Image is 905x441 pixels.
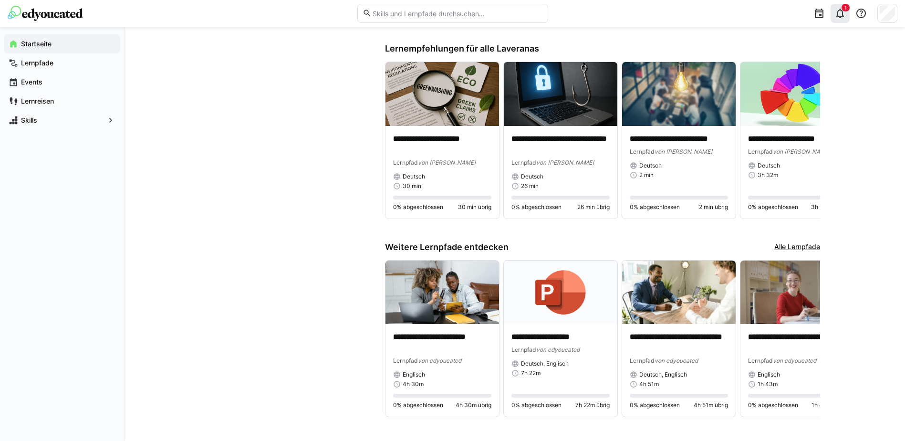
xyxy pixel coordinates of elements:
span: Deutsch, Englisch [639,371,687,378]
span: 7h 22m [521,369,541,377]
span: 4h 51m [639,380,659,388]
img: image [504,261,617,325]
span: 26 min [521,182,539,190]
span: 30 min übrig [458,203,491,211]
span: 0% abgeschlossen [630,203,680,211]
span: von [PERSON_NAME] [418,159,476,166]
span: von [PERSON_NAME] [536,159,594,166]
span: Lernpfad [393,159,418,166]
input: Skills und Lernpfade durchsuchen… [372,9,542,18]
span: 30 min [403,182,421,190]
h3: Lernempfehlungen für alle Laveranas [385,43,820,54]
h3: Weitere Lernpfade entdecken [385,242,509,252]
span: 0% abgeschlossen [511,203,562,211]
span: 0% abgeschlossen [630,401,680,409]
img: image [385,62,499,126]
img: image [385,261,499,325]
span: 0% abgeschlossen [748,203,798,211]
span: Deutsch, Englisch [521,360,569,367]
span: 2 min übrig [699,203,728,211]
span: Lernpfad [511,346,536,353]
span: von edyoucated [655,357,698,364]
span: 1h 43m [758,380,778,388]
span: Lernpfad [630,357,655,364]
span: Deutsch [521,173,543,180]
img: image [740,261,854,325]
span: 0% abgeschlossen [393,203,443,211]
span: Lernpfad [393,357,418,364]
span: 3h 32m übrig [811,203,846,211]
span: von [PERSON_NAME] [773,148,831,155]
span: 0% abgeschlossen [393,401,443,409]
img: image [740,62,854,126]
span: von edyoucated [536,346,580,353]
span: 0% abgeschlossen [511,401,562,409]
span: Lernpfad [748,357,773,364]
span: Lernpfad [511,159,536,166]
img: image [504,62,617,126]
img: image [622,62,736,126]
span: Deutsch [403,173,425,180]
img: image [622,261,736,325]
span: 26 min übrig [577,203,610,211]
span: 4h 51m übrig [694,401,728,409]
span: von edyoucated [773,357,816,364]
span: 1h 43m übrig [811,401,846,409]
span: 2 min [639,171,654,179]
span: 3h 32m [758,171,778,179]
span: 4h 30m [403,380,424,388]
span: Deutsch [639,162,662,169]
span: 4h 30m übrig [456,401,491,409]
span: Deutsch [758,162,780,169]
span: von edyoucated [418,357,461,364]
span: 7h 22m übrig [575,401,610,409]
span: Englisch [758,371,780,378]
span: 0% abgeschlossen [748,401,798,409]
span: Englisch [403,371,425,378]
span: 1 [844,5,847,10]
span: Lernpfad [630,148,655,155]
a: Alle Lernpfade [774,242,820,252]
span: von [PERSON_NAME] [655,148,712,155]
span: Lernpfad [748,148,773,155]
